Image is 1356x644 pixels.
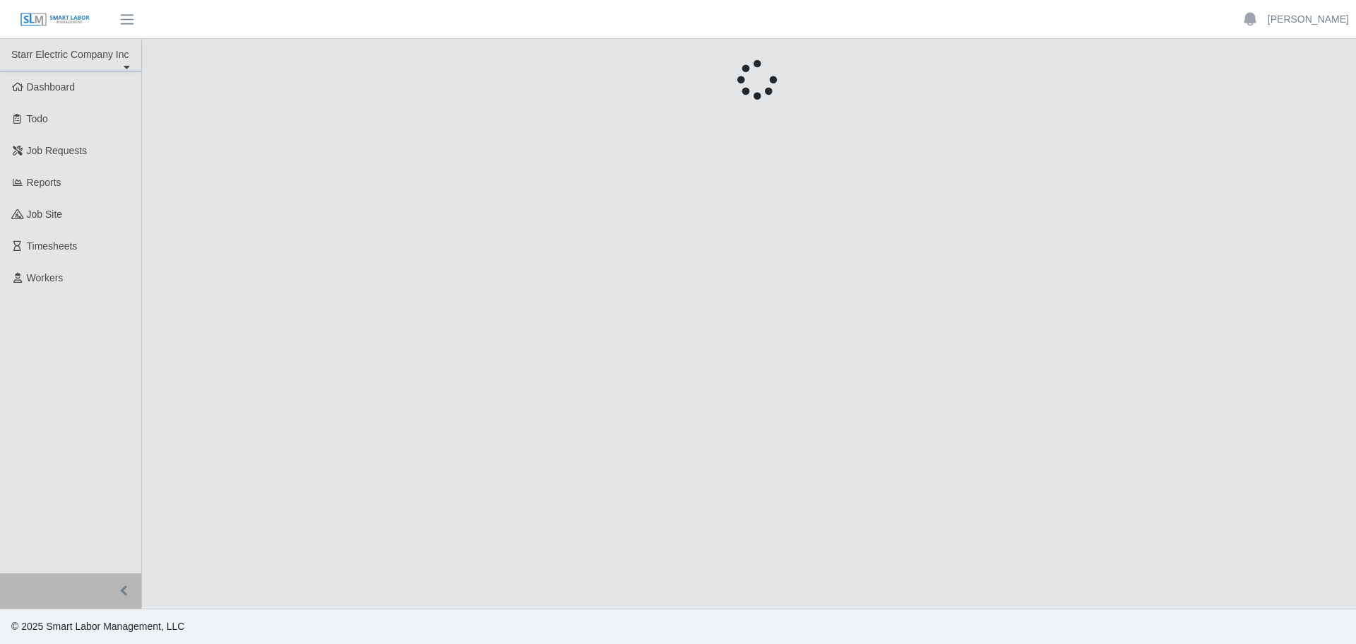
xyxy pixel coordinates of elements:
[27,177,61,188] span: Reports
[27,81,76,93] span: Dashboard
[1268,12,1349,27] a: [PERSON_NAME]
[11,621,184,632] span: © 2025 Smart Labor Management, LLC
[27,145,88,156] span: Job Requests
[20,12,90,28] img: SLM Logo
[27,113,48,124] span: Todo
[27,209,63,220] span: job site
[27,240,78,252] span: Timesheets
[27,272,64,283] span: Workers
